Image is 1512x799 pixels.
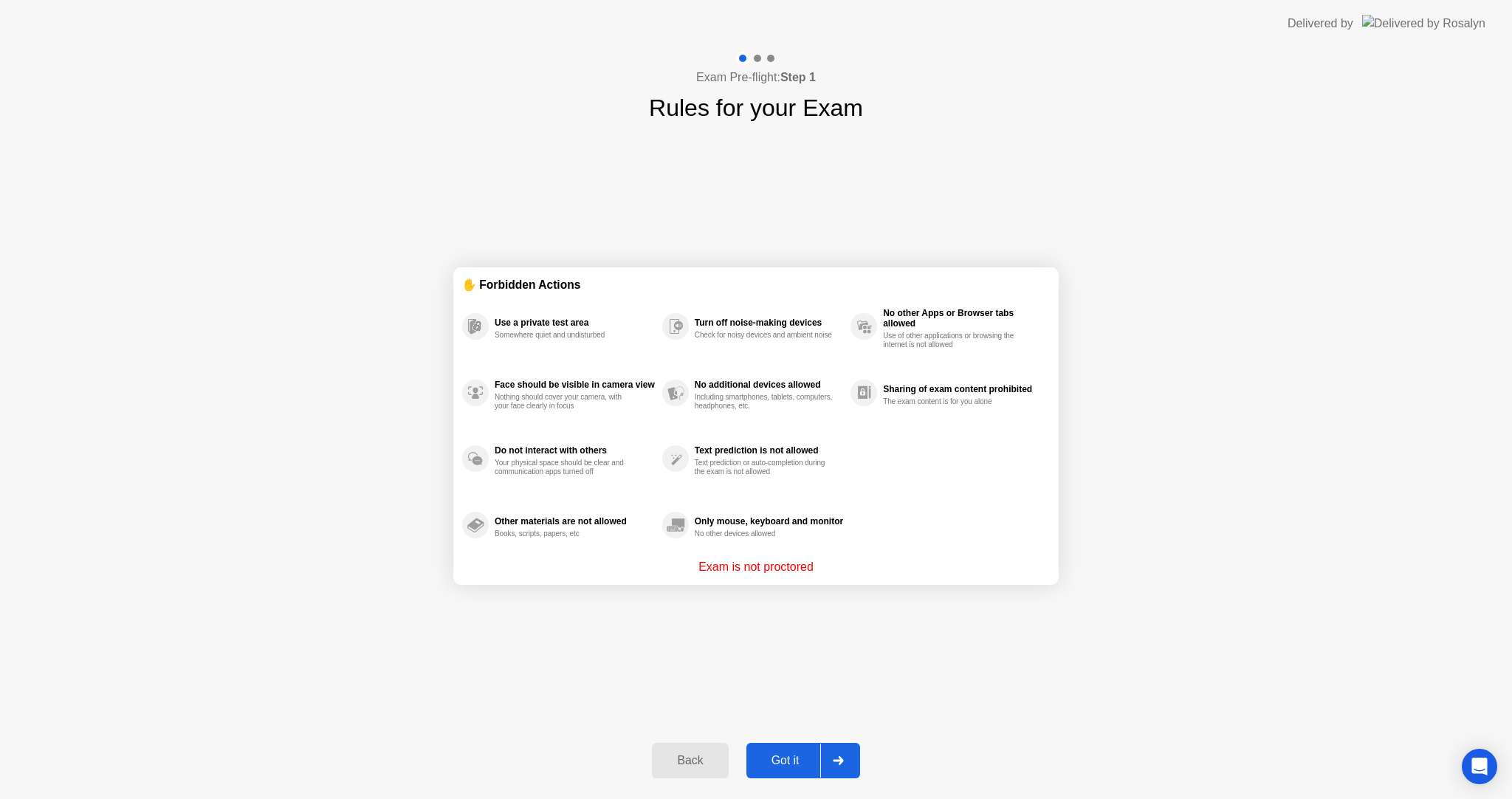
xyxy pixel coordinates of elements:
[698,558,814,576] p: Exam is not proctored
[656,754,724,767] div: Back
[695,318,843,328] div: Turn off noise-making devices
[883,397,1023,406] div: The exam content is for you alone
[883,384,1042,394] div: Sharing of exam content prohibited
[649,90,863,126] h1: Rules for your Exam
[695,459,834,476] div: Text prediction or auto-completion during the exam is not allowed
[695,331,834,340] div: Check for noisy devices and ambient noise
[495,445,655,456] div: Do not interact with others
[495,393,634,411] div: Nothing should cover your camera, with your face clearly in focus
[695,380,843,390] div: No additional devices allowed
[495,516,655,527] div: Other materials are not allowed
[883,332,1023,349] div: Use of other applications or browsing the internet is not allowed
[746,743,860,778] button: Got it
[695,445,843,456] div: Text prediction is not allowed
[495,331,634,340] div: Somewhere quiet and undisturbed
[495,529,634,538] div: Books, scripts, papers, etc
[462,276,1050,293] div: ✋ Forbidden Actions
[696,69,816,86] h4: Exam Pre-flight:
[495,459,634,476] div: Your physical space should be clear and communication apps turned off
[695,529,834,538] div: No other devices allowed
[780,71,816,83] b: Step 1
[695,516,843,527] div: Only mouse, keyboard and monitor
[1462,749,1497,784] div: Open Intercom Messenger
[695,393,834,411] div: Including smartphones, tablets, computers, headphones, etc.
[495,318,655,328] div: Use a private test area
[1288,15,1353,32] div: Delivered by
[751,754,820,767] div: Got it
[495,380,655,390] div: Face should be visible in camera view
[883,308,1042,329] div: No other Apps or Browser tabs allowed
[652,743,728,778] button: Back
[1362,15,1485,32] img: Delivered by Rosalyn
